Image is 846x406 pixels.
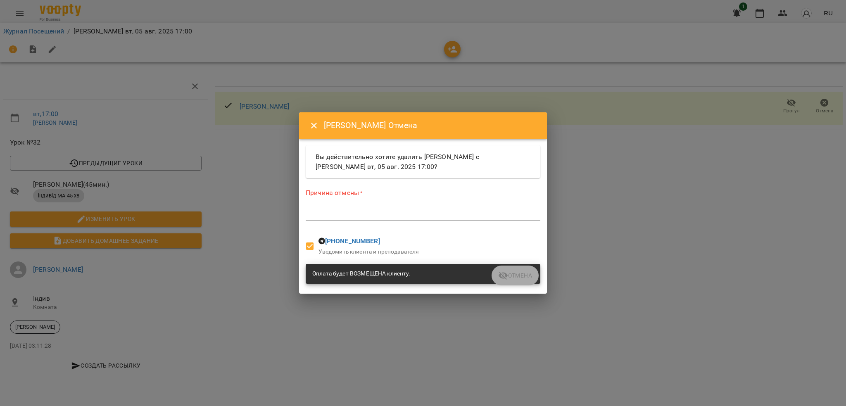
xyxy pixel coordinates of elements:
h6: [PERSON_NAME] Отмена [324,119,537,132]
a: [PHONE_NUMBER] [325,237,380,245]
p: Уведомить клиента и преподавателя [318,248,419,256]
div: Вы действительно хотите удалить [PERSON_NAME] с [PERSON_NAME] вт, 05 авг. 2025 17:00? [306,145,540,178]
label: Причина отмены [306,188,540,197]
button: Close [304,116,324,135]
div: Оплата будет ВОЗМЕЩЕНА клиенту. [312,266,411,281]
